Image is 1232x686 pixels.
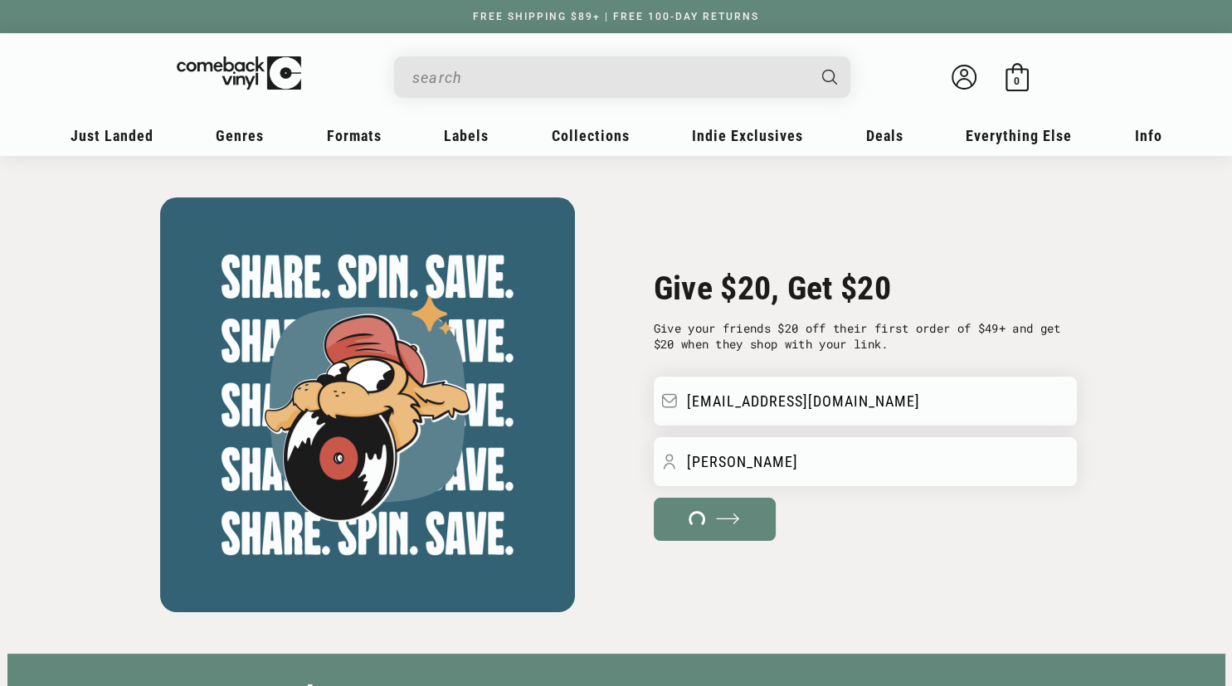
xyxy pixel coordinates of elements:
[1014,75,1020,87] span: 0
[71,127,153,144] span: Just Landed
[216,127,264,144] span: Genres
[160,197,575,612] img: 1749158660_p3pZ3.png
[654,320,1077,352] p: Give your friends $20 off their first order of $49+ and get $20 when they shop with your link.
[692,127,803,144] span: Indie Exclusives
[654,377,1077,426] input: Your Email
[807,56,852,98] button: Search
[654,269,1077,308] div: Give $20, Get $20
[327,127,382,144] span: Formats
[866,127,903,144] span: Deals
[654,437,1077,486] input: Your Name
[456,11,776,22] a: FREE SHIPPING $89+ | FREE 100-DAY RETURNS
[966,127,1072,144] span: Everything Else
[444,127,489,144] span: Labels
[412,61,806,95] input: When autocomplete results are available use up and down arrows to review and enter to select
[1135,127,1162,144] span: Info
[552,127,630,144] span: Collections
[394,56,850,98] div: Search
